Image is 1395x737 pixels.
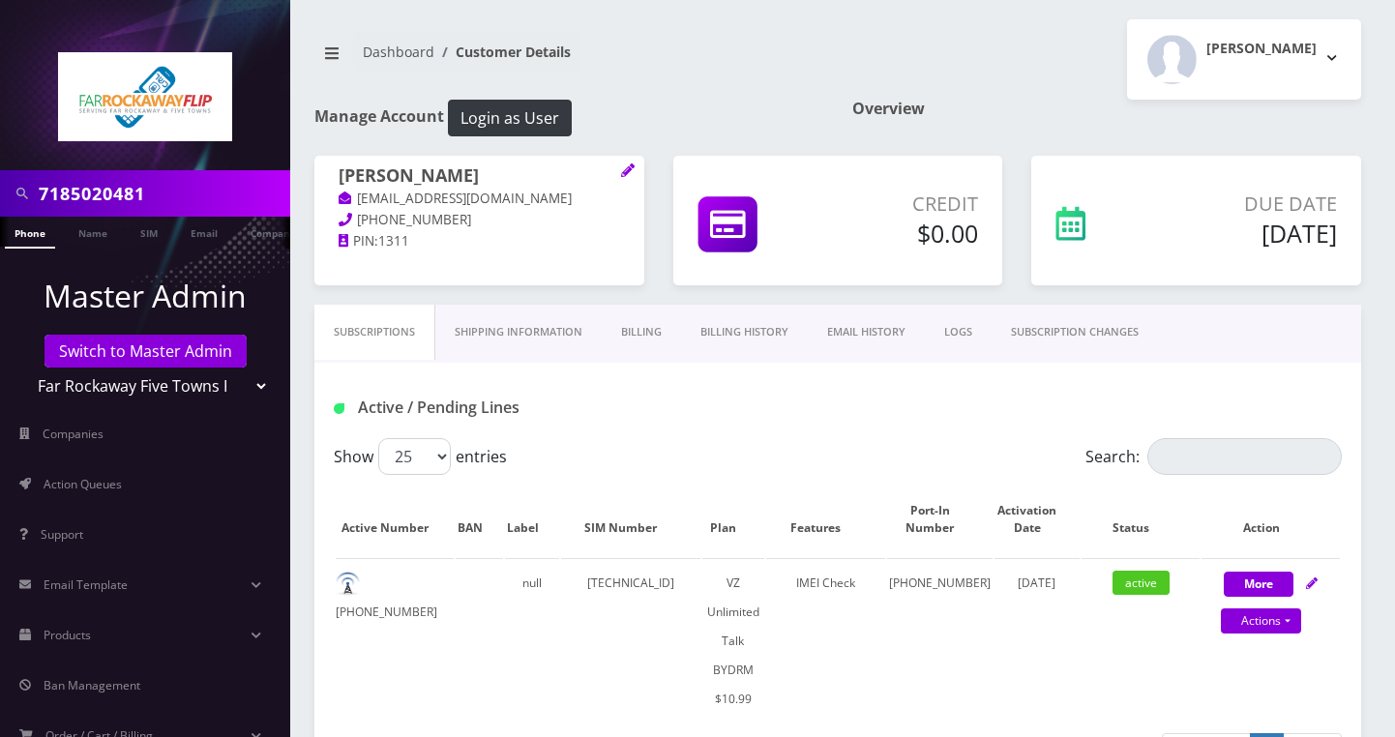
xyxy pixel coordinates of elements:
span: active [1113,571,1170,595]
div: IMEI Check [766,569,884,598]
a: PIN: [339,232,378,251]
h1: Overview [852,100,1361,118]
h1: [PERSON_NAME] [339,165,620,189]
a: Name [69,217,117,247]
a: Login as User [444,105,572,127]
th: Action: activate to sort column ascending [1202,483,1340,556]
span: Email Template [44,576,128,593]
span: Products [44,627,91,643]
td: [PHONE_NUMBER] [336,558,454,723]
th: Status: activate to sort column ascending [1082,483,1200,556]
a: Email [181,217,227,247]
label: Show entries [334,438,507,475]
a: Dashboard [363,43,434,61]
a: Billing [602,305,681,360]
img: default.png [336,572,360,596]
td: VZ Unlimited Talk BYDRM $10.99 [702,558,765,723]
a: Actions [1221,608,1301,634]
th: Port-In Number: activate to sort column ascending [887,483,994,556]
h1: Active / Pending Lines [334,398,650,417]
span: [DATE] [1018,575,1055,591]
select: Showentries [378,438,451,475]
a: [EMAIL_ADDRESS][DOMAIN_NAME] [339,190,572,209]
button: [PERSON_NAME] [1127,19,1361,100]
input: Search: [1147,438,1342,475]
th: Plan: activate to sort column ascending [702,483,765,556]
th: Active Number: activate to sort column ascending [336,483,454,556]
h5: $0.00 [826,219,978,248]
span: Support [41,526,83,543]
p: Due Date [1159,190,1337,219]
th: Label: activate to sort column ascending [505,483,558,556]
a: SIM [131,217,167,247]
th: Activation Date: activate to sort column ascending [994,483,1080,556]
a: Shipping Information [435,305,602,360]
a: Company [241,217,306,247]
td: null [505,558,558,723]
li: Customer Details [434,42,571,62]
a: Switch to Master Admin [45,335,247,368]
img: Far Rockaway Five Towns Flip [58,52,232,141]
a: SUBSCRIPTION CHANGES [992,305,1158,360]
span: [PHONE_NUMBER] [357,211,471,228]
a: LOGS [925,305,992,360]
a: Billing History [681,305,808,360]
span: Action Queues [44,476,122,492]
h1: Manage Account [314,100,823,136]
h2: [PERSON_NAME] [1206,41,1317,57]
h5: [DATE] [1159,219,1337,248]
span: Companies [43,426,104,442]
th: BAN: activate to sort column ascending [456,483,503,556]
label: Search: [1085,438,1342,475]
td: [TECHNICAL_ID] [561,558,700,723]
button: Login as User [448,100,572,136]
th: SIM Number: activate to sort column ascending [561,483,700,556]
nav: breadcrumb [314,32,823,87]
a: Subscriptions [314,305,435,360]
button: More [1224,572,1293,597]
a: Phone [5,217,55,249]
span: Ban Management [44,677,140,693]
input: Search in Company [39,175,285,212]
td: [PHONE_NUMBER] [887,558,994,723]
span: 1311 [378,232,409,250]
a: EMAIL HISTORY [808,305,925,360]
th: Features: activate to sort column ascending [766,483,884,556]
img: Active / Pending Lines [334,403,344,414]
p: Credit [826,190,978,219]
